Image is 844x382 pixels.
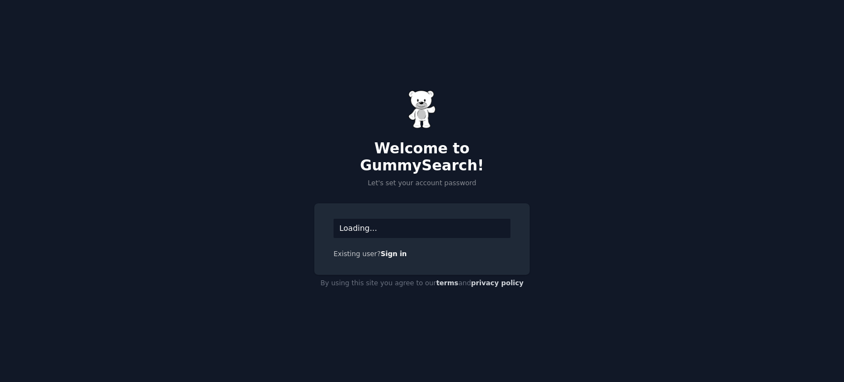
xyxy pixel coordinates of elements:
div: Loading... [334,219,510,238]
div: By using this site you agree to our and [314,275,530,292]
h2: Welcome to GummySearch! [314,140,530,175]
span: Existing user? [334,250,381,258]
a: Sign in [381,250,407,258]
p: Let's set your account password [314,179,530,189]
a: privacy policy [471,279,524,287]
img: Gummy Bear [408,90,436,129]
a: terms [436,279,458,287]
